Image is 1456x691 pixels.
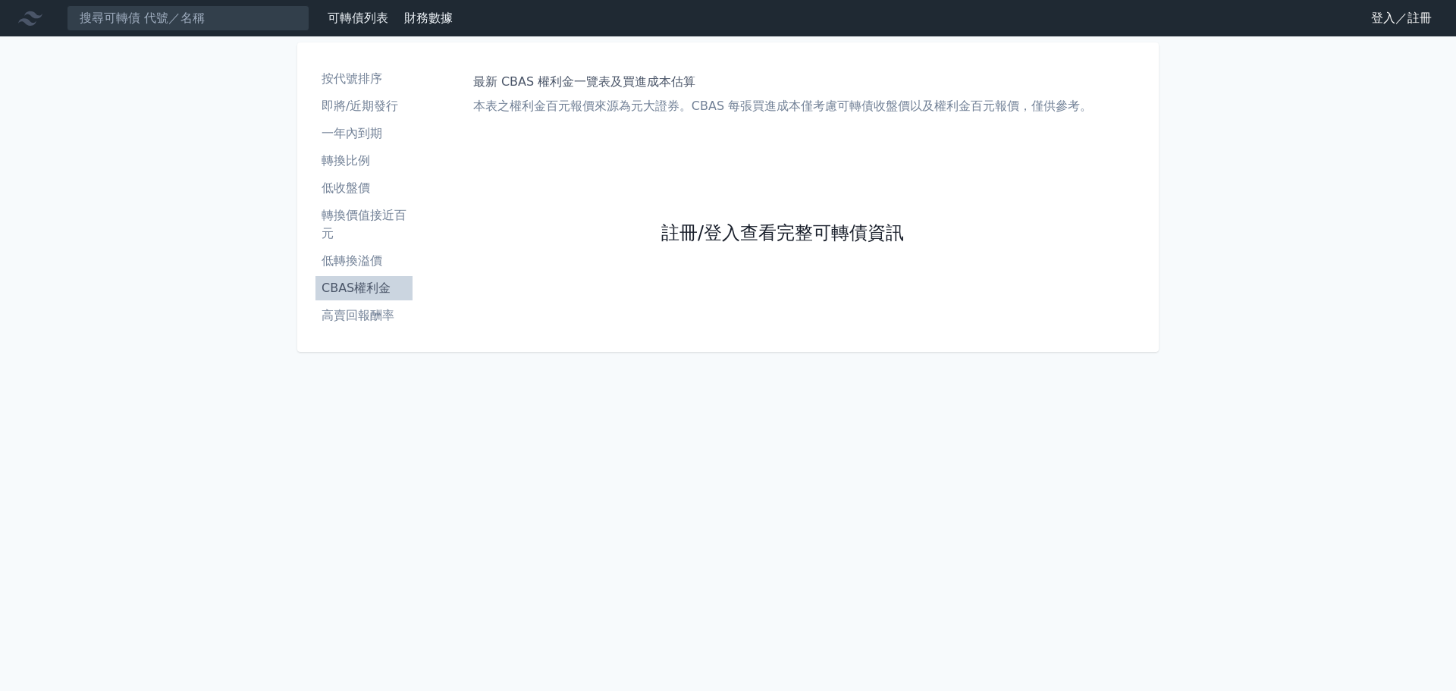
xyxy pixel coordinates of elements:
li: 低轉換溢價 [315,252,413,270]
a: 按代號排序 [315,67,413,91]
a: 即將/近期發行 [315,94,413,118]
li: 按代號排序 [315,70,413,88]
li: CBAS權利金 [315,279,413,297]
li: 一年內到期 [315,124,413,143]
li: 轉換價值接近百元 [315,206,413,243]
li: 高賣回報酬率 [315,306,413,325]
p: 本表之權利金百元報價來源為元大證券。CBAS 每張買進成本僅考慮可轉債收盤價以及權利金百元報價，僅供參考。 [473,97,1092,115]
a: 高賣回報酬率 [315,303,413,328]
a: 轉換價值接近百元 [315,203,413,246]
a: 註冊/登入查看完整可轉債資訊 [661,221,904,246]
a: 財務數據 [404,11,453,25]
a: 登入／註冊 [1359,6,1444,30]
li: 即將/近期發行 [315,97,413,115]
a: 低轉換溢價 [315,249,413,273]
a: 轉換比例 [315,149,413,173]
a: 一年內到期 [315,121,413,146]
li: 轉換比例 [315,152,413,170]
h1: 最新 CBAS 權利金一覽表及買進成本估算 [473,73,1092,91]
a: 可轉債列表 [328,11,388,25]
a: 低收盤價 [315,176,413,200]
a: CBAS權利金 [315,276,413,300]
li: 低收盤價 [315,179,413,197]
input: 搜尋可轉債 代號／名稱 [67,5,309,31]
